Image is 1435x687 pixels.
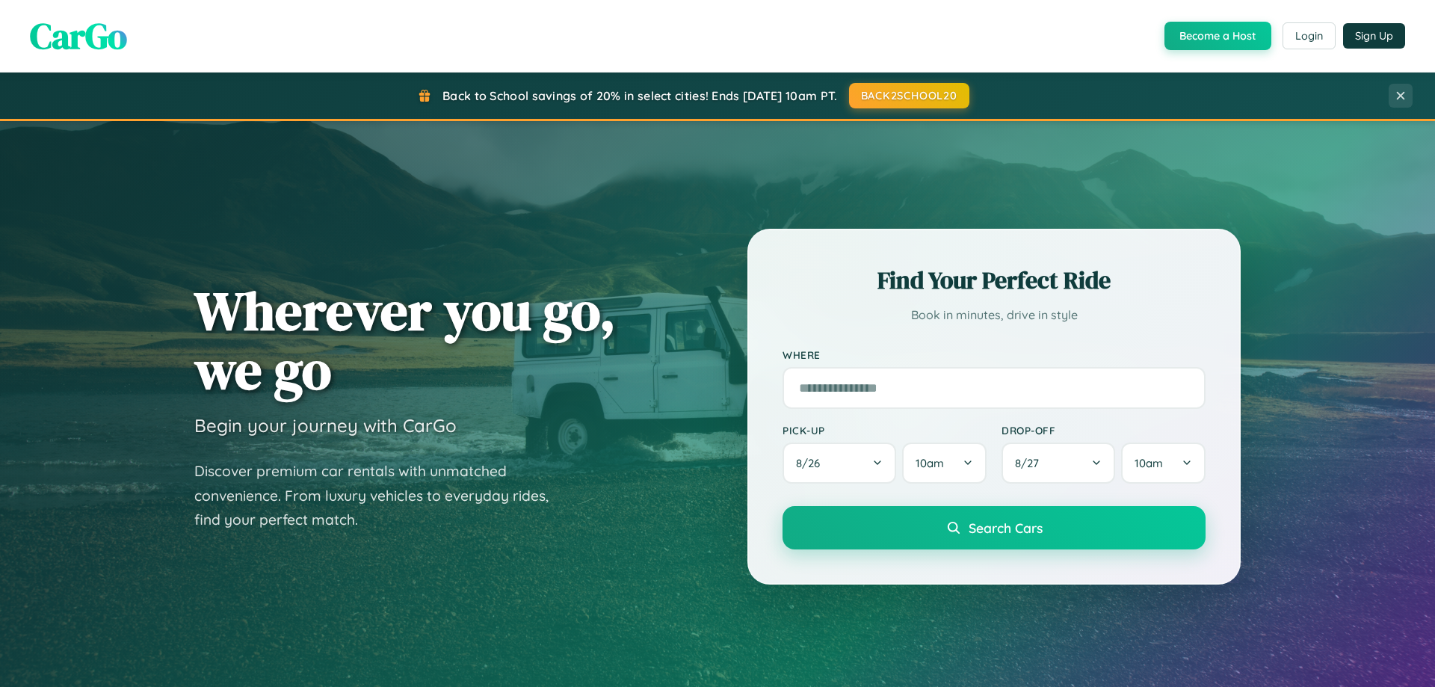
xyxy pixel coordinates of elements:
p: Discover premium car rentals with unmatched convenience. From luxury vehicles to everyday rides, ... [194,459,568,532]
h2: Find Your Perfect Ride [783,264,1206,297]
span: CarGo [30,11,127,61]
span: 8 / 26 [796,456,827,470]
label: Drop-off [1002,424,1206,437]
button: Search Cars [783,506,1206,549]
span: 8 / 27 [1015,456,1046,470]
button: 8/26 [783,443,896,484]
button: Sign Up [1343,23,1405,49]
h1: Wherever you go, we go [194,281,616,399]
span: 10am [916,456,944,470]
button: BACK2SCHOOL20 [849,83,969,108]
button: Become a Host [1164,22,1271,50]
span: Back to School savings of 20% in select cities! Ends [DATE] 10am PT. [442,88,837,103]
button: 8/27 [1002,443,1115,484]
span: 10am [1135,456,1163,470]
p: Book in minutes, drive in style [783,304,1206,326]
label: Where [783,348,1206,361]
label: Pick-up [783,424,987,437]
h3: Begin your journey with CarGo [194,414,457,437]
button: 10am [1121,443,1206,484]
button: Login [1283,22,1336,49]
button: 10am [902,443,987,484]
span: Search Cars [969,520,1043,536]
